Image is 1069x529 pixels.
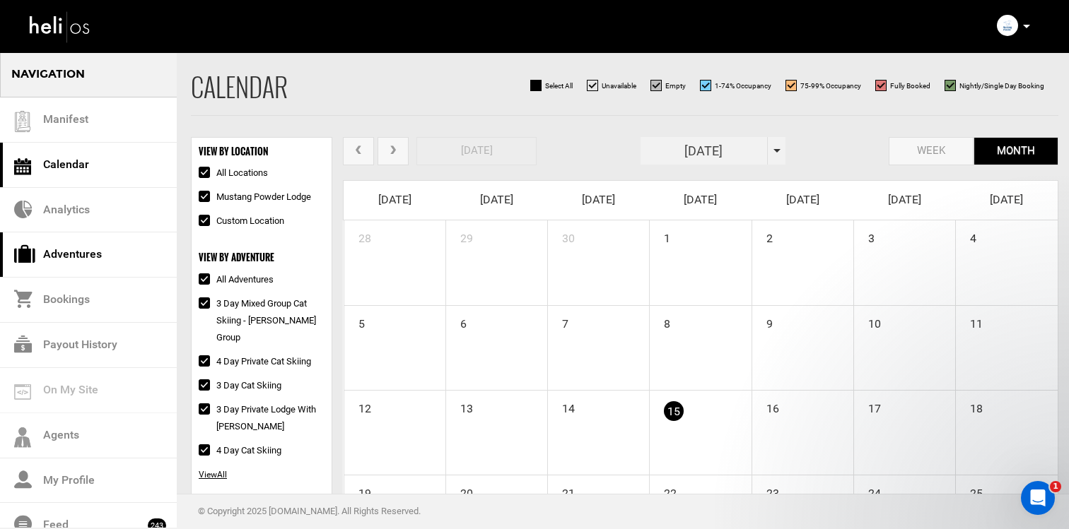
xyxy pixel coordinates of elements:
label: All Locations [199,165,268,182]
span: 25 [956,475,984,504]
label: 3 Day Mixed Group Cat Skiing - [PERSON_NAME] Group [199,295,325,346]
span: [DATE] [990,193,1023,206]
span: 6 [446,306,468,334]
button: prev [343,137,374,166]
span: 20 [446,475,474,504]
label: Mustang Powder Lodge [199,189,311,206]
span: 7 [548,306,570,334]
span: 5 [344,306,366,334]
label: 4 Day Private Cat Skiing [199,353,311,370]
button: week [889,137,974,166]
label: 75-99% Occupancy [785,80,861,91]
button: next [378,137,409,166]
span: 19 [344,475,373,504]
span: 21 [548,475,576,504]
span: 1 [650,220,672,249]
span: 3 [854,220,876,249]
span: 29 [446,220,474,249]
h2: Calendar [191,73,288,101]
span: View [199,470,217,480]
span: [DATE] [480,193,513,206]
span: 9 [752,306,774,334]
label: Select All [530,80,573,91]
span: 30 [548,220,576,249]
span: 18 [956,391,984,419]
span: 23 [752,475,781,504]
span: 4 [956,220,978,249]
div: VIEW BY ADVENTURE [199,251,325,264]
span: [DATE] [582,193,615,206]
span: 12 [344,391,373,419]
img: on_my_site.svg [14,384,31,400]
span: 8 [650,306,672,334]
label: Fully Booked [875,80,930,91]
button: month [974,137,1058,166]
label: 1-74% Occupancy [700,80,771,91]
span: 10 [854,306,882,334]
span: [DATE] [888,193,921,206]
label: All Adventures [199,271,274,288]
span: All [199,470,227,480]
label: Empty [650,80,686,91]
img: calendar.svg [14,158,31,175]
span: 16 [752,391,781,419]
label: 3 Day Private Lodge with [PERSON_NAME] [199,401,325,435]
span: 28 [344,220,373,249]
span: [DATE] [786,193,819,206]
div: VIEW BY LOCATION [199,145,325,158]
span: 2 [752,220,774,249]
span: [DATE] [378,193,411,206]
img: guest-list.svg [12,111,33,132]
img: img_0ff4e6702feb5b161957f2ea789f15f4.png [997,15,1018,36]
label: 3 Day Cat Skiing [199,377,281,394]
span: 11 [956,306,984,334]
label: Custom Location [199,213,284,230]
button: [DATE] [416,137,537,166]
label: Nightly/Single Day Booking [945,80,1044,91]
img: heli-logo [28,8,92,45]
span: 22 [650,475,678,504]
span: 15 [664,401,684,421]
label: 4 Day Cat Skiing [199,442,281,459]
img: agents-icon.svg [14,427,31,448]
span: 14 [548,391,576,419]
label: Unavailable [587,80,636,91]
span: 24 [854,475,882,504]
iframe: Intercom live chat [1021,481,1055,515]
span: 17 [854,391,882,419]
span: [DATE] [684,193,717,206]
span: 13 [446,391,474,419]
span: 1 [1050,481,1061,492]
